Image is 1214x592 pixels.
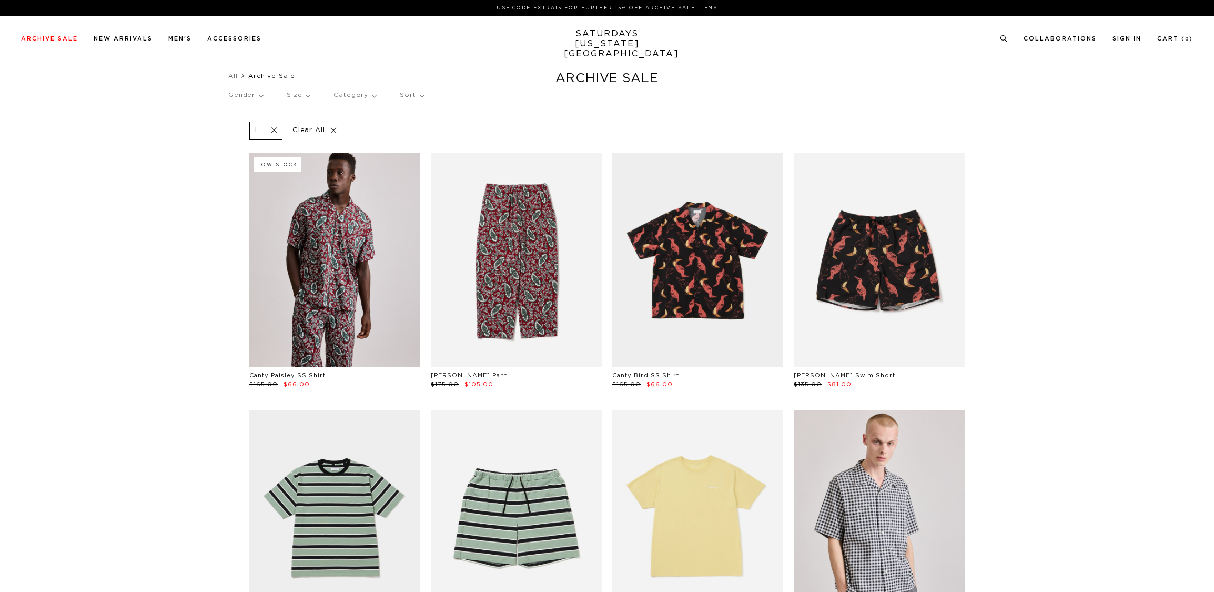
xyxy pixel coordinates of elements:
span: $165.00 [249,382,278,387]
small: 0 [1185,37,1189,42]
a: Sign In [1112,36,1141,42]
span: $81.00 [827,382,852,387]
a: Collaborations [1024,36,1097,42]
p: L [255,126,260,135]
p: Use Code EXTRA15 for Further 15% Off Archive Sale Items [25,4,1189,12]
span: $66.00 [284,382,310,387]
p: Gender [228,83,263,107]
p: Category [333,83,376,107]
span: Archive Sale [248,73,295,79]
a: [PERSON_NAME] Swim Short [794,373,895,378]
p: Clear All [288,122,342,140]
span: $165.00 [612,382,641,387]
a: Canty Paisley SS Shirt [249,373,326,378]
a: Cart (0) [1157,36,1193,42]
p: Sort [400,83,423,107]
a: Accessories [207,36,261,42]
p: Size [287,83,310,107]
a: SATURDAYS[US_STATE][GEOGRAPHIC_DATA] [564,29,651,59]
a: Archive Sale [21,36,78,42]
a: [PERSON_NAME] Pant [431,373,507,378]
a: All [228,73,238,79]
span: $66.00 [646,382,673,387]
span: $105.00 [464,382,493,387]
div: Low Stock [254,157,301,172]
a: Men's [168,36,191,42]
a: Canty Bird SS Shirt [612,373,679,378]
a: New Arrivals [94,36,153,42]
span: $135.00 [794,382,822,387]
span: $175.00 [431,382,459,387]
